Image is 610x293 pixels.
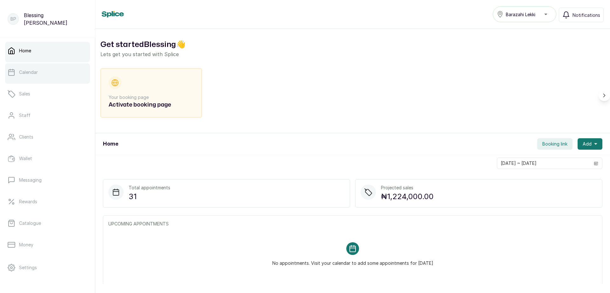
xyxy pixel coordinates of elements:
[542,141,567,147] span: Booking link
[506,11,535,18] span: Barazahi Lekki
[5,193,90,211] a: Rewards
[5,85,90,103] a: Sales
[24,11,87,27] p: Blessing [PERSON_NAME]
[573,12,600,18] span: Notifications
[493,6,556,22] button: Barazahi Lekki
[5,107,90,124] a: Staff
[5,171,90,189] a: Messaging
[5,150,90,167] a: Wallet
[5,63,90,81] a: Calendar
[497,158,590,169] input: Select date
[129,191,170,202] p: 31
[19,112,30,119] p: Staff
[272,255,433,266] p: No appointments. Visit your calendar to add some appointments for [DATE]
[381,185,434,191] p: Projected sales
[594,161,598,166] svg: calendar
[100,68,202,118] div: Your booking pageActivate booking page
[103,140,118,148] h1: Home
[100,50,605,58] p: Lets get you started with Splice
[583,141,592,147] span: Add
[19,199,37,205] p: Rewards
[19,91,30,97] p: Sales
[5,214,90,232] a: Catalogue
[109,101,194,109] h2: Activate booking page
[19,220,41,226] p: Catalogue
[19,134,33,140] p: Clients
[537,138,573,150] button: Booking link
[5,236,90,254] a: Money
[5,259,90,277] a: Settings
[109,94,194,101] p: Your booking page
[5,42,90,60] a: Home
[19,69,38,75] p: Calendar
[19,155,32,162] p: Wallet
[19,177,42,183] p: Messaging
[5,128,90,146] a: Clients
[129,185,170,191] p: Total appointments
[559,8,604,22] button: Notifications
[10,16,16,22] p: BP
[108,221,597,227] p: UPCOMING APPOINTMENTS
[578,138,602,150] button: Add
[19,264,37,271] p: Settings
[100,39,605,50] h2: Get started Blessing 👋
[381,191,434,202] p: ₦1,224,000.00
[19,242,33,248] p: Money
[19,48,31,54] p: Home
[599,90,610,101] button: Scroll right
